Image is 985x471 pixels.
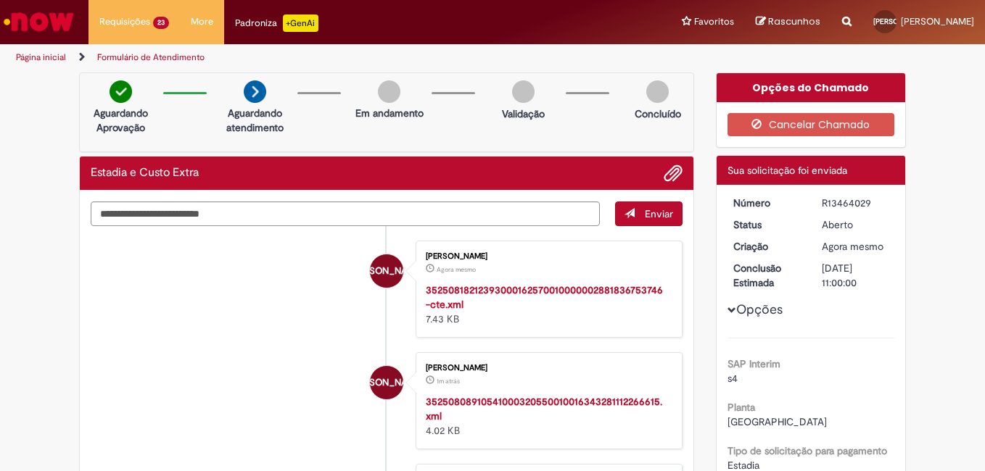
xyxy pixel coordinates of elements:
span: Enviar [645,207,673,220]
div: [PERSON_NAME] [426,252,667,261]
a: Rascunhos [756,15,820,29]
button: Cancelar Chamado [728,113,895,136]
a: Página inicial [16,51,66,63]
textarea: Digite sua mensagem aqui... [91,201,600,226]
p: Em andamento [355,106,424,120]
img: arrow-next.png [244,80,266,103]
p: +GenAi [283,14,318,32]
span: More [191,14,213,29]
span: [PERSON_NAME] [350,254,423,288]
div: Padroniza [235,14,318,32]
dt: Status [722,217,812,232]
button: Adicionar anexos [664,164,683,183]
span: [GEOGRAPHIC_DATA] [728,415,827,428]
div: R13464029 [822,196,889,210]
time: 29/08/2025 18:39:38 [437,265,476,274]
dt: Conclusão Estimada [722,261,812,290]
div: 29/08/2025 18:41:28 [822,239,889,254]
p: Aguardando Aprovação [86,106,156,135]
span: Agora mesmo [822,240,883,253]
div: Aberto [822,217,889,232]
span: [PERSON_NAME] [901,15,974,28]
div: Jean angelini [370,366,403,399]
ul: Trilhas de página [11,44,646,71]
a: 35250818212393000162570010000002881836753746-cte.xml [426,283,663,311]
dt: Criação [722,239,812,254]
dt: Número [722,196,812,210]
div: [DATE] 11:00:00 [822,261,889,290]
h2: Estadia e Custo Extra Histórico de tíquete [91,167,199,180]
img: img-circle-grey.png [378,80,400,103]
time: 29/08/2025 18:39:08 [437,377,460,385]
b: SAP Interim [728,357,780,370]
span: Sua solicitação foi enviada [728,164,847,177]
span: s4 [728,372,738,385]
span: 23 [153,17,169,29]
p: Validação [502,107,545,121]
p: Concluído [635,107,681,121]
span: Rascunhos [768,14,820,28]
span: [PERSON_NAME] [350,365,423,400]
img: img-circle-grey.png [646,80,669,103]
span: [PERSON_NAME] [873,17,930,26]
div: 7.43 KB [426,283,667,326]
img: check-circle-green.png [110,80,132,103]
span: Requisições [99,14,150,29]
p: Aguardando atendimento [220,106,290,135]
img: img-circle-grey.png [512,80,535,103]
div: Jean angelini [370,254,403,288]
span: Favoritos [694,14,734,29]
span: 1m atrás [437,377,460,385]
time: 29/08/2025 18:41:28 [822,240,883,253]
a: 35250808910541000320550010016343281112266615.xml [426,395,662,422]
button: Enviar [615,201,683,226]
div: [PERSON_NAME] [426,364,667,372]
img: ServiceNow [1,7,76,36]
span: Agora mesmo [437,265,476,274]
div: Opções do Chamado [717,73,906,102]
b: Planta [728,401,755,414]
b: Tipo de solicitação para pagamento [728,444,887,457]
a: Formulário de Atendimento [97,51,205,63]
div: 4.02 KB [426,394,667,438]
